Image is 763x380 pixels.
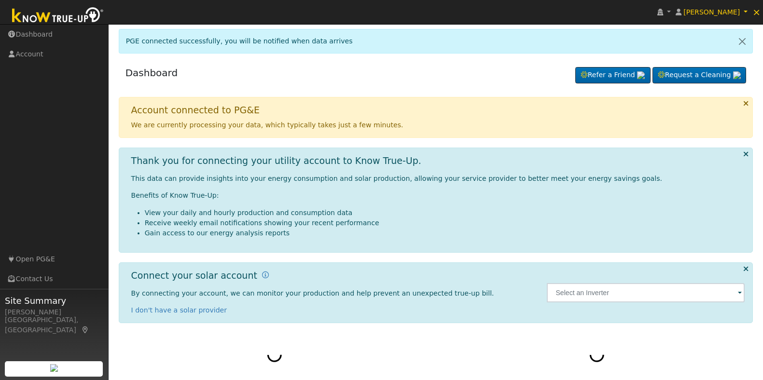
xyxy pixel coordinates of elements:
[131,121,403,129] span: We are currently processing your data, which typically takes just a few minutes.
[5,294,103,307] span: Site Summary
[5,315,103,335] div: [GEOGRAPHIC_DATA], [GEOGRAPHIC_DATA]
[547,283,745,302] input: Select an Inverter
[131,270,257,281] h1: Connect your solar account
[119,29,753,54] div: PGE connected successfully, you will be notified when data arrives
[5,307,103,317] div: [PERSON_NAME]
[652,67,746,83] a: Request a Cleaning
[145,208,745,218] li: View your daily and hourly production and consumption data
[131,289,494,297] span: By connecting your account, we can monitor your production and help prevent an unexpected true-up...
[732,29,752,53] a: Close
[575,67,651,83] a: Refer a Friend
[7,5,109,27] img: Know True-Up
[50,364,58,372] img: retrieve
[683,8,740,16] span: [PERSON_NAME]
[125,67,178,79] a: Dashboard
[131,175,662,182] span: This data can provide insights into your energy consumption and solar production, allowing your s...
[131,306,227,314] a: I don't have a solar provider
[637,71,645,79] img: retrieve
[131,105,260,116] h1: Account connected to PG&E
[733,71,741,79] img: retrieve
[131,155,421,166] h1: Thank you for connecting your utility account to Know True-Up.
[81,326,90,334] a: Map
[752,6,761,18] span: ×
[145,218,745,228] li: Receive weekly email notifications showing your recent performance
[145,228,745,238] li: Gain access to our energy analysis reports
[131,190,745,201] p: Benefits of Know True-Up:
